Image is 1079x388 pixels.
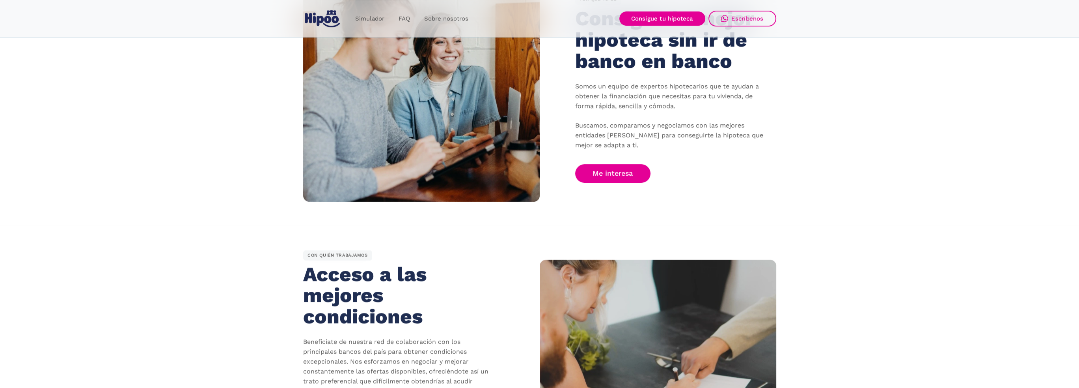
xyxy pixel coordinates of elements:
[303,250,372,261] div: CON QUIÉN TRABAJAMOS
[731,15,764,22] div: Escríbenos
[619,11,705,26] a: Consigue tu hipoteca
[391,11,417,26] a: FAQ
[303,7,342,30] a: home
[303,263,485,327] h2: Acceso a las mejores condiciones
[417,11,475,26] a: Sobre nosotros
[575,82,764,150] p: Somos un equipo de expertos hipotecarios que te ayudan a obtener la financiación que necesitas pa...
[575,164,651,183] a: Me interesa
[575,8,757,71] h2: Consigue la mejor hipoteca sin ir de banco en banco
[348,11,391,26] a: Simulador
[708,11,776,26] a: Escríbenos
